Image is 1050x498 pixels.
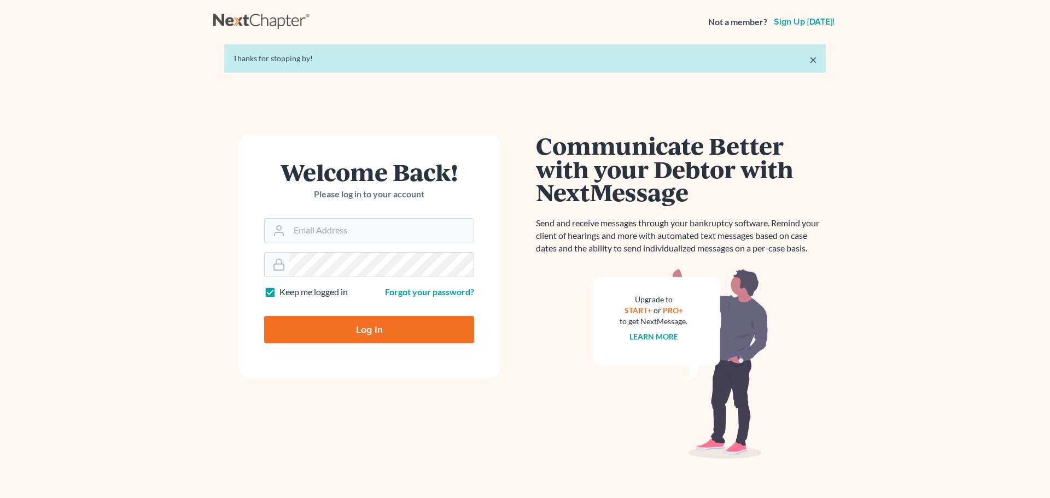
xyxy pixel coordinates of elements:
a: PRO+ [663,306,683,315]
label: Keep me logged in [279,286,348,298]
strong: Not a member? [708,16,767,28]
p: Please log in to your account [264,188,474,201]
a: Forgot your password? [385,286,474,297]
div: Thanks for stopping by! [233,53,817,64]
input: Log In [264,316,474,343]
a: START+ [625,306,652,315]
p: Send and receive messages through your bankruptcy software. Remind your client of hearings and mo... [536,217,826,255]
div: to get NextMessage. [620,316,687,327]
a: × [809,53,817,66]
span: or [654,306,661,315]
input: Email Address [289,219,474,243]
a: Learn more [629,332,678,341]
h1: Communicate Better with your Debtor with NextMessage [536,134,826,204]
h1: Welcome Back! [264,160,474,184]
img: nextmessage_bg-59042aed3d76b12b5cd301f8e5b87938c9018125f34e5fa2b7a6b67550977c72.svg [593,268,768,459]
div: Upgrade to [620,294,687,305]
a: Sign up [DATE]! [772,17,837,26]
